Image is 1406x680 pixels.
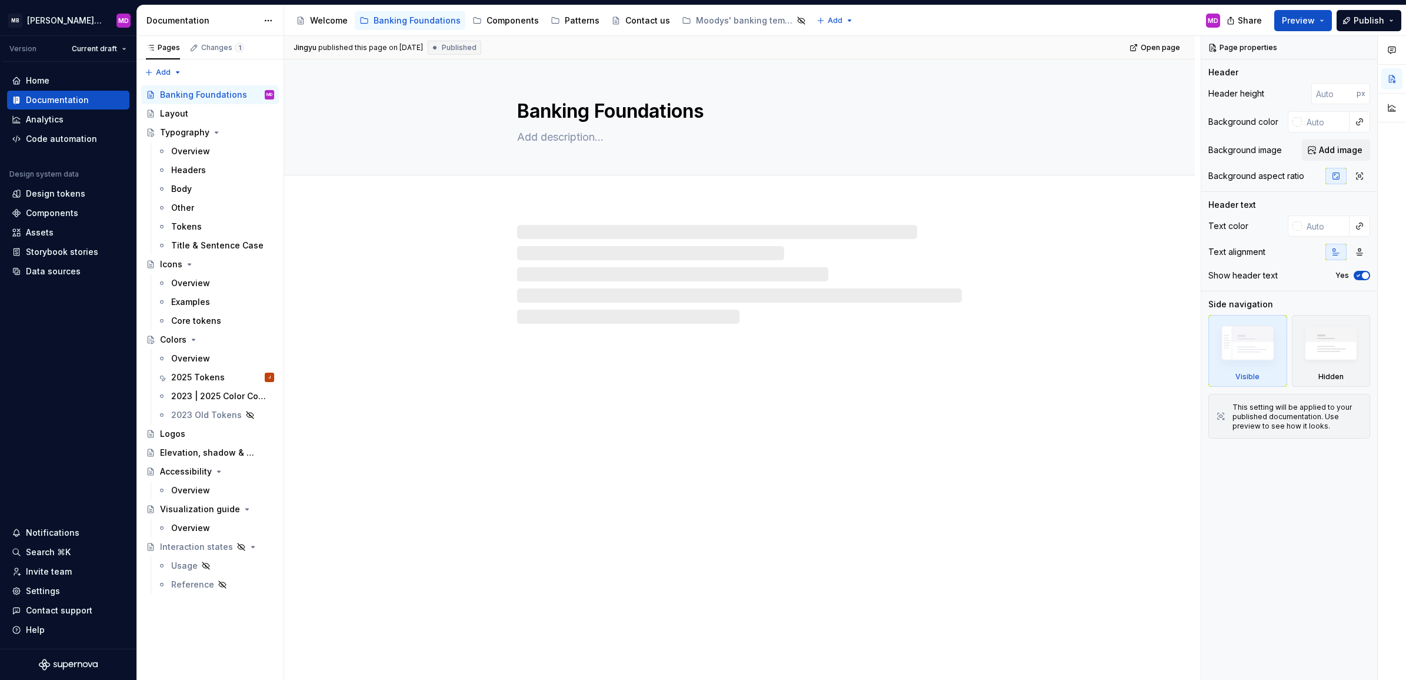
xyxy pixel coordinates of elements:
[374,15,461,26] div: Banking Foundations
[1274,10,1332,31] button: Preview
[235,43,244,52] span: 1
[26,527,79,539] div: Notifications
[118,16,129,25] div: MD
[677,11,811,30] a: Moodys' banking template
[141,255,279,274] a: Icons
[1208,298,1273,310] div: Side navigation
[141,443,279,462] a: Elevation, shadow & blurs
[141,500,279,519] a: Visualization guide
[26,133,97,145] div: Code automation
[152,556,279,575] a: Usage
[26,227,54,238] div: Assets
[152,349,279,368] a: Overview
[1292,315,1371,387] div: Hidden
[828,16,842,25] span: Add
[291,11,352,30] a: Welcome
[26,266,81,277] div: Data sources
[1208,67,1238,78] div: Header
[268,371,271,383] div: J
[318,43,423,52] div: published this page on [DATE]
[152,161,279,180] a: Headers
[152,293,279,311] a: Examples
[565,15,599,26] div: Patterns
[146,15,258,26] div: Documentation
[171,485,210,496] div: Overview
[26,75,49,87] div: Home
[171,221,202,233] div: Tokens
[160,334,186,346] div: Colors
[1335,271,1349,280] label: Yes
[813,12,857,29] button: Add
[1141,43,1180,52] span: Open page
[152,180,279,198] a: Body
[7,130,129,148] a: Code automation
[26,207,78,219] div: Components
[160,428,185,440] div: Logos
[1208,199,1256,211] div: Header text
[141,538,279,556] a: Interaction states
[152,236,279,255] a: Title & Sentence Case
[696,15,793,26] div: Moodys' banking template
[171,240,264,251] div: Title & Sentence Case
[9,44,36,54] div: Version
[26,246,98,258] div: Storybook stories
[607,11,675,30] a: Contact us
[26,624,45,636] div: Help
[1221,10,1270,31] button: Share
[152,406,279,424] a: 2023 Old Tokens
[160,89,247,101] div: Banking Foundations
[26,94,89,106] div: Documentation
[1357,89,1365,98] p: px
[1208,270,1278,281] div: Show header text
[26,114,64,125] div: Analytics
[9,170,79,179] div: Design system data
[7,110,129,129] a: Analytics
[7,223,129,242] a: Assets
[1319,144,1362,156] span: Add image
[7,523,129,542] button: Notifications
[1302,215,1350,237] input: Auto
[1318,372,1344,382] div: Hidden
[141,64,185,81] button: Add
[160,258,182,270] div: Icons
[487,15,539,26] div: Components
[141,104,279,123] a: Layout
[468,11,544,30] a: Components
[152,519,279,538] a: Overview
[7,621,129,639] button: Help
[7,262,129,281] a: Data sources
[201,43,244,52] div: Changes
[26,605,92,616] div: Contact support
[39,659,98,671] a: Supernova Logo
[160,466,212,477] div: Accessibility
[152,311,279,330] a: Core tokens
[27,15,102,26] div: [PERSON_NAME] Banking Fusion Design System
[1311,83,1357,104] input: Auto
[625,15,670,26] div: Contact us
[141,424,279,443] a: Logos
[294,43,316,52] span: Jingyu
[1208,220,1248,232] div: Text color
[72,44,117,54] span: Current draft
[7,71,129,90] a: Home
[1282,15,1315,26] span: Preview
[171,560,198,572] div: Usage
[171,390,268,402] div: 2023 | 2025 Color Comparison
[1354,15,1384,26] span: Publish
[171,353,210,364] div: Overview
[160,541,233,553] div: Interaction states
[171,202,194,214] div: Other
[66,41,132,57] button: Current draft
[1208,246,1265,258] div: Text alignment
[1337,10,1401,31] button: Publish
[1235,372,1260,382] div: Visible
[26,566,72,578] div: Invite team
[152,142,279,161] a: Overview
[442,43,477,52] span: Published
[152,217,279,236] a: Tokens
[152,368,279,387] a: 2025 TokensJ
[1232,403,1362,431] div: This setting will be applied to your published documentation. Use preview to see how it looks.
[152,274,279,293] a: Overview
[355,11,465,30] a: Banking Foundations
[171,409,242,421] div: 2023 Old Tokens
